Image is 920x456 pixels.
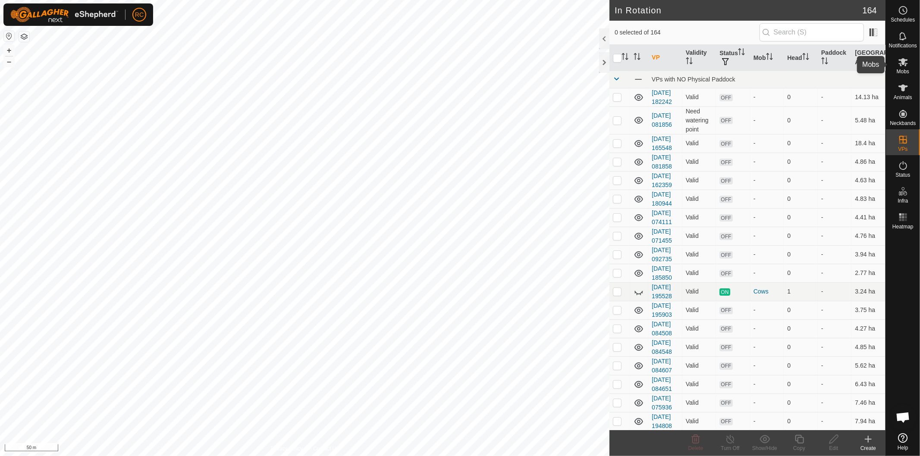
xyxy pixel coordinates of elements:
[652,413,672,429] a: [DATE] 194808
[818,134,852,153] td: -
[851,45,885,71] th: [GEOGRAPHIC_DATA] Area
[898,445,908,450] span: Help
[719,94,732,101] span: OFF
[652,376,672,392] a: [DATE] 084651
[851,356,885,375] td: 5.62 ha
[818,338,852,356] td: -
[754,343,781,352] div: -
[760,23,864,41] input: Search (S)
[754,157,781,166] div: -
[4,45,14,56] button: +
[719,362,732,370] span: OFF
[652,154,672,170] a: [DATE] 081858
[688,445,703,451] span: Delete
[682,338,716,356] td: Valid
[784,301,818,319] td: 0
[851,106,885,134] td: 5.48 ha
[891,17,915,22] span: Schedules
[4,56,14,67] button: –
[634,54,641,61] p-sorticon: Activate to sort
[851,264,885,282] td: 2.77 ha
[784,227,818,245] td: 0
[818,245,852,264] td: -
[652,302,672,318] a: [DATE] 195903
[754,139,781,148] div: -
[851,88,885,106] td: 14.13 ha
[719,251,732,259] span: OFF
[754,380,781,389] div: -
[716,45,750,71] th: Status
[652,339,672,355] a: [DATE] 084548
[652,395,672,411] a: [DATE] 075936
[682,88,716,106] td: Valid
[754,250,781,259] div: -
[682,301,716,319] td: Valid
[754,398,781,407] div: -
[652,76,882,83] div: VPs with NO Physical Paddock
[890,404,916,430] a: Open chat
[890,121,916,126] span: Neckbands
[682,45,716,71] th: Validity
[784,282,818,301] td: 1
[895,172,910,178] span: Status
[784,338,818,356] td: 0
[818,412,852,431] td: -
[851,375,885,394] td: 6.43 ha
[898,147,907,152] span: VPs
[747,444,782,452] div: Show/Hide
[652,228,672,244] a: [DATE] 071455
[652,284,672,300] a: [DATE] 195528
[682,319,716,338] td: Valid
[682,412,716,431] td: Valid
[682,208,716,227] td: Valid
[784,245,818,264] td: 0
[682,106,716,134] td: Need watering point
[784,356,818,375] td: 0
[784,45,818,71] th: Head
[719,288,730,296] span: ON
[682,394,716,412] td: Valid
[818,264,852,282] td: -
[271,445,303,453] a: Privacy Policy
[784,375,818,394] td: 0
[818,190,852,208] td: -
[615,28,760,37] span: 0 selected of 164
[782,444,816,452] div: Copy
[652,209,672,225] a: [DATE] 074111
[851,282,885,301] td: 3.24 ha
[754,361,781,370] div: -
[10,7,118,22] img: Gallagher Logo
[754,176,781,185] div: -
[686,59,693,66] p-sorticon: Activate to sort
[851,394,885,412] td: 7.46 ha
[754,269,781,278] div: -
[889,43,917,48] span: Notifications
[818,45,852,71] th: Paddock
[754,324,781,333] div: -
[652,112,672,128] a: [DATE] 081856
[652,89,672,105] a: [DATE] 182242
[818,88,852,106] td: -
[818,301,852,319] td: -
[652,321,672,337] a: [DATE] 084508
[851,208,885,227] td: 4.41 ha
[818,227,852,245] td: -
[652,358,672,374] a: [DATE] 084607
[682,134,716,153] td: Valid
[818,356,852,375] td: -
[851,301,885,319] td: 3.75 ha
[652,265,672,281] a: [DATE] 185850
[738,50,745,56] p-sorticon: Activate to sort
[682,190,716,208] td: Valid
[897,69,909,74] span: Mobs
[713,444,747,452] div: Turn Off
[682,264,716,282] td: Valid
[615,5,863,16] h2: In Rotation
[784,134,818,153] td: 0
[652,135,672,151] a: [DATE] 165548
[818,282,852,301] td: -
[784,412,818,431] td: 0
[784,88,818,106] td: 0
[754,306,781,315] div: -
[784,106,818,134] td: 0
